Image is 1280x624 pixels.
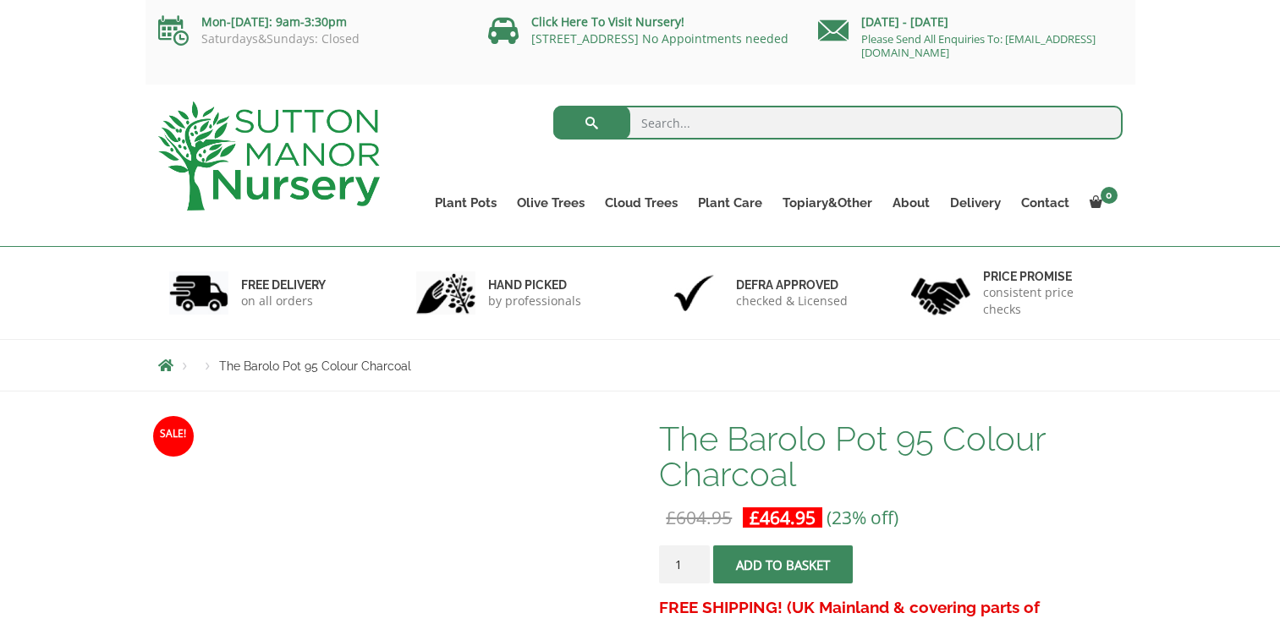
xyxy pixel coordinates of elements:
p: by professionals [488,293,581,309]
h6: hand picked [488,277,581,293]
img: 4.jpg [911,267,970,319]
input: Search... [553,106,1123,140]
a: About [882,191,940,215]
p: Saturdays&Sundays: Closed [158,32,463,46]
bdi: 464.95 [750,506,816,529]
input: Product quantity [659,545,710,583]
img: logo [158,101,380,211]
p: Mon-[DATE]: 9am-3:30pm [158,12,463,32]
span: (23% off) [827,506,898,529]
img: 3.jpg [664,271,723,315]
nav: Breadcrumbs [158,359,1123,372]
a: Olive Trees [507,191,595,215]
h6: Defra approved [736,277,848,293]
a: Please Send All Enquiries To: [EMAIL_ADDRESS][DOMAIN_NAME] [861,31,1096,60]
p: consistent price checks [983,284,1112,318]
img: 1.jpg [169,271,228,315]
p: checked & Licensed [736,293,848,309]
a: Click Here To Visit Nursery! [531,14,684,30]
button: Add to basket [713,545,853,583]
span: The Barolo Pot 95 Colour Charcoal [219,359,411,373]
span: £ [666,506,676,529]
h1: The Barolo Pot 95 Colour Charcoal [659,421,1122,492]
p: on all orders [241,293,326,309]
p: [DATE] - [DATE] [818,12,1123,32]
a: Plant Pots [425,191,507,215]
a: Contact [1011,191,1079,215]
span: Sale! [153,416,194,457]
a: Topiary&Other [772,191,882,215]
span: 0 [1101,187,1118,204]
h6: Price promise [983,269,1112,284]
a: [STREET_ADDRESS] No Appointments needed [531,30,788,47]
a: Plant Care [688,191,772,215]
span: £ [750,506,760,529]
a: 0 [1079,191,1123,215]
h6: FREE DELIVERY [241,277,326,293]
img: 2.jpg [416,271,475,315]
a: Delivery [940,191,1011,215]
bdi: 604.95 [666,506,732,529]
a: Cloud Trees [595,191,688,215]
